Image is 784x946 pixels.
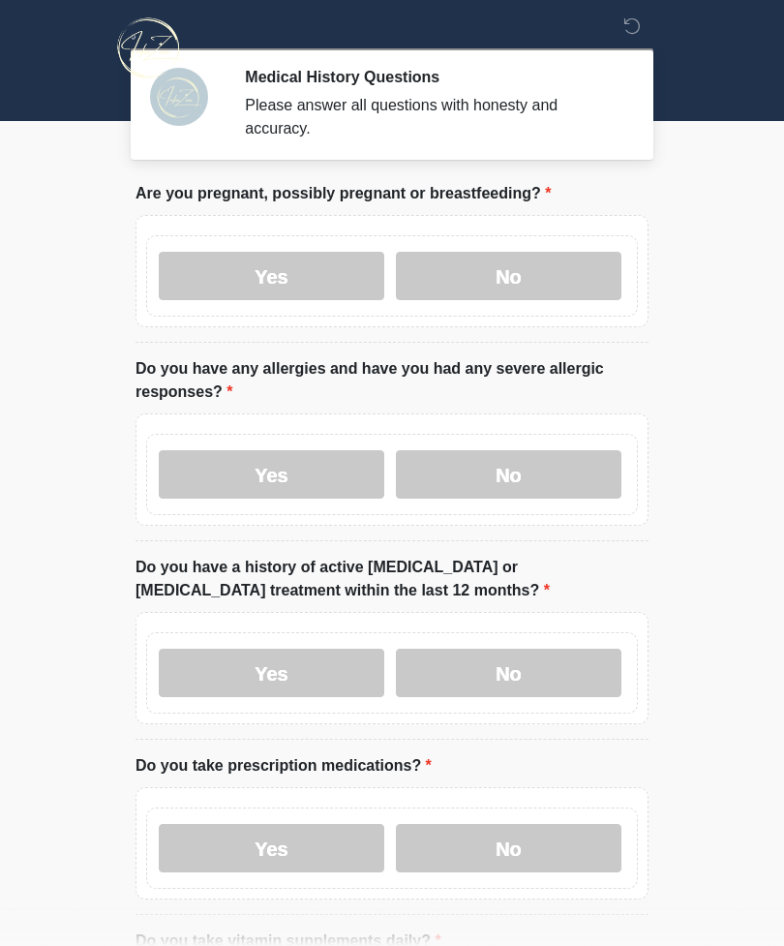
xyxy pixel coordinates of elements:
[159,252,384,300] label: Yes
[116,15,183,81] img: InfuZen Health Logo
[396,450,621,499] label: No
[136,357,648,404] label: Do you have any allergies and have you had any severe allergic responses?
[245,94,619,140] div: Please answer all questions with honesty and accuracy.
[159,450,384,499] label: Yes
[150,68,208,126] img: Agent Avatar
[396,252,621,300] label: No
[396,649,621,697] label: No
[159,824,384,872] label: Yes
[159,649,384,697] label: Yes
[396,824,621,872] label: No
[136,182,551,205] label: Are you pregnant, possibly pregnant or breastfeeding?
[136,754,432,778] label: Do you take prescription medications?
[136,556,648,602] label: Do you have a history of active [MEDICAL_DATA] or [MEDICAL_DATA] treatment within the last 12 mon...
